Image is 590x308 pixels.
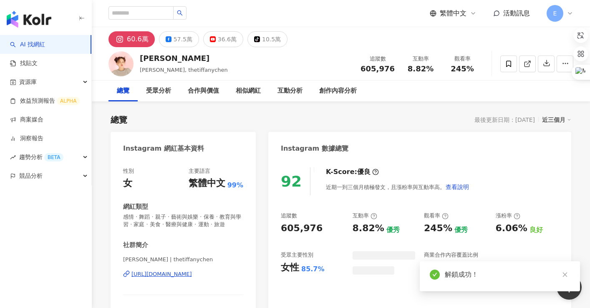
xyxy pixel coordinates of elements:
div: 57.5萬 [174,33,192,45]
span: E [553,9,557,18]
div: 優秀 [454,225,468,235]
div: 社群簡介 [123,241,148,250]
div: 互動率 [405,55,436,63]
div: 優秀 [386,225,400,235]
span: [PERSON_NAME] | thetiffanychen [123,256,243,263]
a: 洞察報告 [10,134,43,143]
div: BETA [44,153,63,162]
img: KOL Avatar [108,51,134,76]
span: check-circle [430,270,440,280]
span: 查看說明 [446,184,469,190]
div: 10.5萬 [262,33,281,45]
div: [URL][DOMAIN_NAME] [131,270,192,278]
span: 競品分析 [19,167,43,185]
span: 資源庫 [19,73,37,91]
span: 8.82% [408,65,434,73]
div: 總覽 [111,114,127,126]
button: 60.6萬 [108,31,155,47]
div: 追蹤數 [361,55,395,63]
div: 近三個月 [542,114,571,125]
div: [PERSON_NAME] [140,53,228,63]
a: 效益預測報告ALPHA [10,97,80,105]
span: 感情 · 舞蹈 · 親子 · 藝術與娛樂 · 保養 · 教育與學習 · 家庭 · 美食 · 醫療與健康 · 運動 · 旅遊 [123,213,243,228]
div: 60.6萬 [127,33,149,45]
div: 互動分析 [277,86,303,96]
span: search [177,10,183,16]
span: rise [10,154,16,160]
div: 85.7% [301,265,325,274]
a: 商案媒合 [10,116,43,124]
button: 10.5萬 [247,31,287,47]
div: 245% [424,222,452,235]
div: Instagram 網紅基本資料 [123,144,204,153]
div: 漲粉率 [496,212,520,220]
span: 繁體中文 [440,9,466,18]
button: 查看說明 [445,179,469,195]
div: 總覽 [117,86,129,96]
button: 57.5萬 [159,31,199,47]
div: 605,976 [281,222,323,235]
div: 追蹤數 [281,212,297,220]
div: 相似網紅 [236,86,261,96]
div: 近期一到三個月積極發文，且漲粉率與互動率高。 [326,179,469,195]
div: 女性 [281,261,299,274]
img: logo [7,11,51,28]
div: K-Score : [326,167,379,177]
div: 觀看率 [424,212,449,220]
div: 互動率 [353,212,377,220]
button: 36.6萬 [203,31,243,47]
div: 6.06% [496,222,527,235]
div: 36.6萬 [218,33,237,45]
div: 性別 [123,167,134,175]
span: 245% [451,65,474,73]
div: 最後更新日期：[DATE] [474,116,535,123]
div: 觀看率 [446,55,478,63]
div: 92 [281,173,302,190]
span: close [562,272,568,278]
a: searchAI 找網紅 [10,40,45,49]
div: Instagram 數據總覽 [281,144,348,153]
div: 創作內容分析 [319,86,357,96]
div: 主要語言 [189,167,210,175]
div: 受眾主要性別 [281,251,313,259]
div: 合作與價值 [188,86,219,96]
div: 受眾分析 [146,86,171,96]
span: 趨勢分析 [19,148,63,167]
div: 良好 [529,225,543,235]
div: 繁體中文 [189,177,225,190]
a: [URL][DOMAIN_NAME] [123,270,243,278]
span: 605,976 [361,64,395,73]
div: 解鎖成功！ [445,270,570,280]
span: 99% [227,181,243,190]
span: [PERSON_NAME], thetiffanychen [140,67,228,73]
div: 優良 [357,167,371,177]
div: 網紅類型 [123,202,148,211]
div: 8.82% [353,222,384,235]
div: 女 [123,177,132,190]
div: 商業合作內容覆蓋比例 [424,251,478,259]
span: 活動訊息 [503,9,530,17]
a: 找貼文 [10,59,38,68]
